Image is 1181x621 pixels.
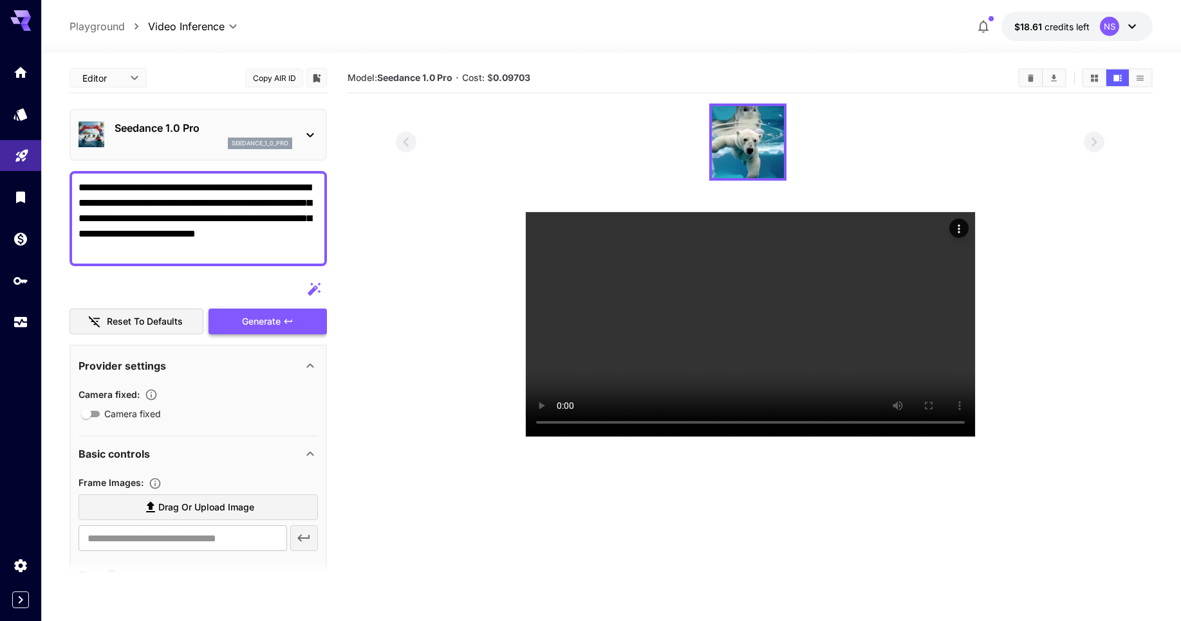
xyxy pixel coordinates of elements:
[1106,69,1129,86] button: Show media in video view
[232,139,288,148] p: seedance_1_0_pro
[12,591,29,608] button: Expand sidebar
[13,273,28,289] div: API Keys
[242,314,281,330] span: Generate
[13,64,28,80] div: Home
[70,19,125,34] a: Playground
[104,407,161,420] span: Camera fixed
[79,494,318,521] label: Drag or upload image
[1019,69,1042,86] button: Clear All
[82,71,122,85] span: Editor
[144,477,167,490] button: Upload frame images.
[13,106,28,122] div: Models
[79,477,144,488] span: Frame Images :
[949,219,969,238] div: Actions
[158,500,254,516] span: Drag or upload image
[1018,68,1066,87] div: Clear AllDownload All
[1001,12,1153,41] button: $18.60694NS
[209,309,327,335] button: Generate
[493,72,530,83] b: 0.09703
[13,314,28,330] div: Usage
[13,231,28,247] div: Wallet
[462,72,530,83] span: Cost: $
[79,446,150,462] p: Basic controls
[456,70,459,85] p: ·
[1045,21,1090,32] span: credits left
[1129,69,1151,86] button: Show media in list view
[1014,20,1090,33] div: $18.60694
[377,72,452,83] b: Seedance 1.0 Pro
[245,69,303,87] button: Copy AIR ID
[79,358,166,373] p: Provider settings
[1014,21,1045,32] span: $18.61
[70,19,148,34] nav: breadcrumb
[148,19,225,34] span: Video Inference
[1083,69,1106,86] button: Show media in grid view
[13,189,28,205] div: Library
[1043,69,1065,86] button: Download All
[14,144,30,160] div: Playground
[70,309,203,335] button: Reset to defaults
[79,389,140,400] span: Camera fixed :
[348,72,452,83] span: Model:
[79,115,318,154] div: Seedance 1.0 Proseedance_1_0_pro
[311,70,322,85] button: Add to library
[712,106,784,178] img: H6BuiYA6d06aAAAAAElFTkSuQmCC
[1100,17,1119,36] div: NS
[79,350,318,381] div: Provider settings
[79,438,318,469] div: Basic controls
[13,557,28,573] div: Settings
[1082,68,1153,87] div: Show media in grid viewShow media in video viewShow media in list view
[115,120,292,136] p: Seedance 1.0 Pro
